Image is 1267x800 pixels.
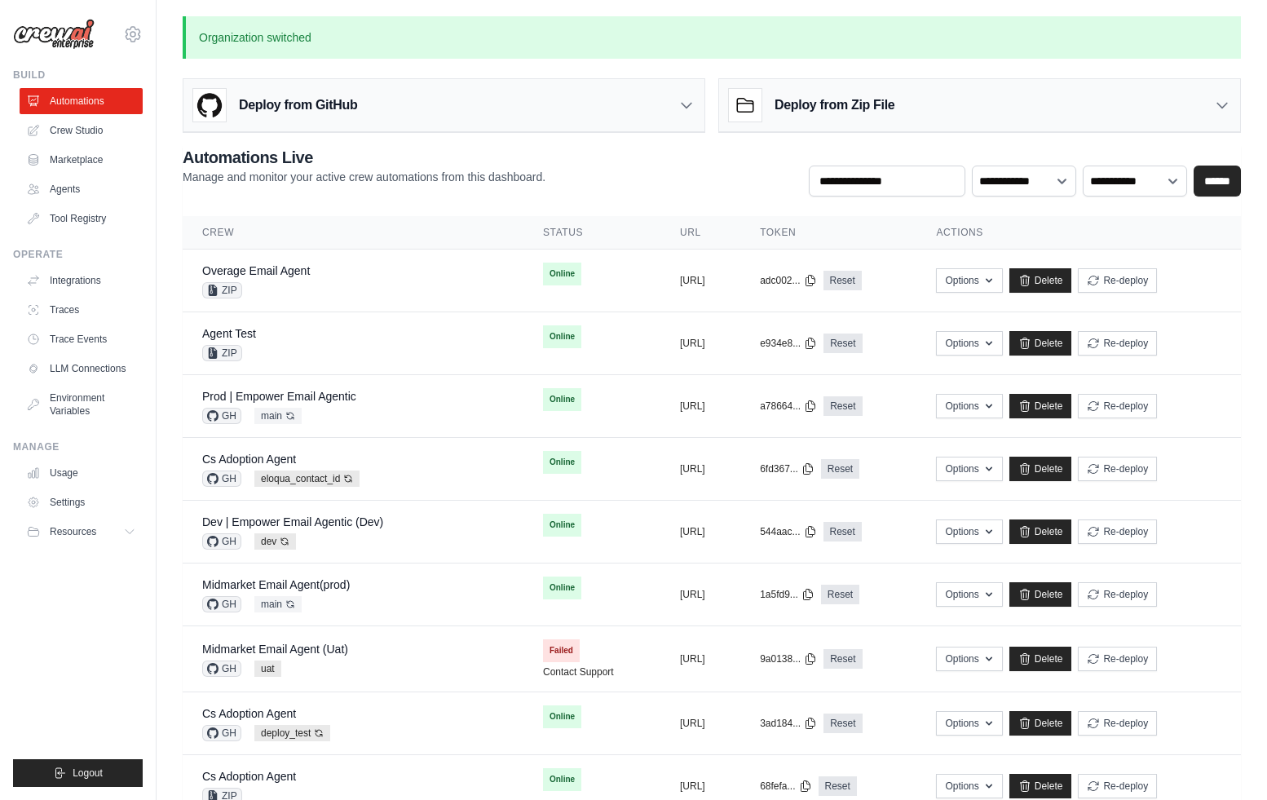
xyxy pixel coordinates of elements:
th: Crew [183,216,523,250]
a: Reset [823,714,862,733]
button: Re-deploy [1078,711,1157,736]
span: main [254,596,302,612]
span: GH [202,408,241,424]
a: Prod | Empower Email Agentic [202,390,356,403]
button: Options [936,711,1002,736]
span: Online [543,451,581,474]
h3: Deploy from GitHub [239,95,357,115]
span: ZIP [202,282,242,298]
a: Marketplace [20,147,143,173]
span: GH [202,596,241,612]
button: Re-deploy [1078,519,1157,544]
a: LLM Connections [20,356,143,382]
span: GH [202,471,241,487]
button: Options [936,647,1002,671]
p: Organization switched [183,16,1241,59]
a: Tool Registry [20,206,143,232]
button: 544aac... [760,525,816,538]
p: Manage and monitor your active crew automations from this dashboard. [183,169,545,185]
a: Delete [1009,519,1072,544]
button: 1a5fd9... [760,588,814,601]
span: Online [543,325,581,348]
a: Delete [1009,268,1072,293]
button: Re-deploy [1078,647,1157,671]
a: Delete [1009,394,1072,418]
a: Usage [20,460,143,486]
th: Token [740,216,916,250]
h2: Automations Live [183,146,545,169]
button: Options [936,457,1002,481]
span: GH [202,533,241,550]
a: Agent Test [202,327,256,340]
button: Re-deploy [1078,394,1157,418]
span: Online [543,577,581,599]
iframe: Chat Widget [1185,722,1267,800]
span: Resources [50,525,96,538]
span: Failed [543,639,580,662]
a: Midmarket Email Agent (Uat) [202,643,348,656]
span: Online [543,705,581,728]
span: Online [543,388,581,411]
a: Delete [1009,711,1072,736]
a: Agents [20,176,143,202]
button: e934e8... [760,337,817,350]
img: GitHub Logo [193,89,226,122]
button: 68fefa... [760,780,811,793]
a: Delete [1009,774,1072,798]
div: Operate [13,248,143,261]
span: dev [254,533,296,550]
a: Dev | Empower Email Agentic (Dev) [202,515,383,528]
span: Online [543,768,581,791]
a: Delete [1009,331,1072,356]
span: deploy_test [254,725,330,741]
a: Settings [20,489,143,515]
a: Traces [20,297,143,323]
button: Options [936,331,1002,356]
span: uat [254,661,281,677]
button: Resources [20,519,143,545]
button: 3ad184... [760,717,817,730]
a: Midmarket Email Agent(prod) [202,578,350,591]
h3: Deploy from Zip File [775,95,894,115]
img: Logo [13,19,95,50]
button: Re-deploy [1078,774,1157,798]
a: Reset [819,776,857,796]
button: Options [936,519,1002,544]
button: Options [936,394,1002,418]
a: Reset [823,271,862,290]
button: Re-deploy [1078,582,1157,607]
a: Cs Adoption Agent [202,707,296,720]
a: Crew Studio [20,117,143,144]
th: Actions [916,216,1241,250]
a: Reset [823,522,862,541]
div: Build [13,69,143,82]
a: Delete [1009,582,1072,607]
a: Cs Adoption Agent [202,453,296,466]
span: Online [543,263,581,285]
th: Status [523,216,660,250]
button: Logout [13,759,143,787]
a: Delete [1009,647,1072,671]
a: Environment Variables [20,385,143,424]
button: Re-deploy [1078,268,1157,293]
a: Cs Adoption Agent [202,770,296,783]
button: Re-deploy [1078,331,1157,356]
span: eloqua_contact_id [254,471,360,487]
span: main [254,408,302,424]
span: Online [543,514,581,537]
button: 6fd367... [760,462,814,475]
span: GH [202,725,241,741]
a: Reset [821,459,859,479]
a: Overage Email Agent [202,264,310,277]
button: Options [936,774,1002,798]
div: Manage [13,440,143,453]
span: GH [202,661,241,677]
button: Options [936,582,1002,607]
a: Reset [823,396,862,416]
th: URL [660,216,740,250]
button: 9a0138... [760,652,817,665]
button: adc002... [760,274,816,287]
span: ZIP [202,345,242,361]
a: Reset [823,334,862,353]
